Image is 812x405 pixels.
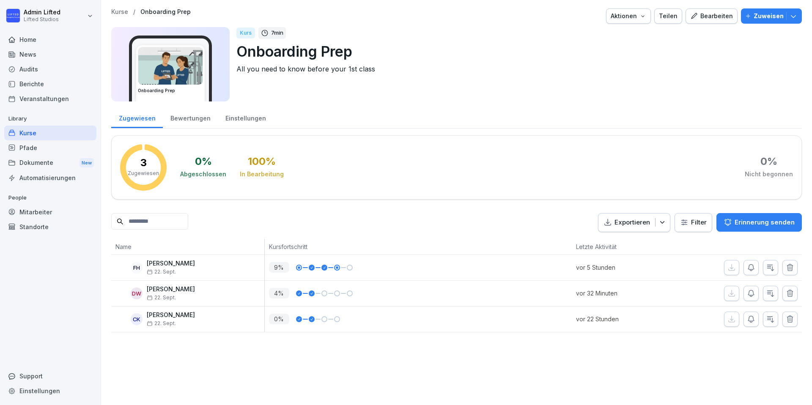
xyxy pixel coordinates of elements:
[131,262,143,274] div: FH
[131,313,143,325] div: CK
[147,269,176,275] span: 22. Sept.
[576,315,668,323] p: vor 22 Stunden
[248,156,276,167] div: 100 %
[236,27,255,38] div: Kurs
[147,260,195,267] p: [PERSON_NAME]
[4,140,96,155] a: Pfade
[269,288,289,298] p: 4 %
[271,29,283,37] p: 7 min
[4,32,96,47] a: Home
[4,91,96,106] a: Veranstaltungen
[138,88,203,94] h3: Onboarding Prep
[4,369,96,383] div: Support
[147,312,195,319] p: [PERSON_NAME]
[4,126,96,140] a: Kurse
[680,218,707,227] div: Filter
[4,191,96,205] p: People
[147,286,195,293] p: [PERSON_NAME]
[24,16,60,22] p: Lifted Studios
[4,219,96,234] a: Standorte
[24,9,60,16] p: Admin Lifted
[760,156,777,167] div: 0 %
[741,8,802,24] button: Zuweisen
[4,112,96,126] p: Library
[4,47,96,62] a: News
[735,218,795,227] p: Erinnerung senden
[115,242,260,251] p: Name
[240,170,284,178] div: In Bearbeitung
[163,107,218,128] a: Bewertungen
[716,213,802,232] button: Erinnerung senden
[576,242,664,251] p: Letzte Aktivität
[675,213,712,232] button: Filter
[745,170,793,178] div: Nicht begonnen
[140,158,147,168] p: 3
[754,11,784,21] p: Zuweisen
[576,289,668,298] p: vor 32 Minuten
[269,242,453,251] p: Kursfortschritt
[236,41,795,62] p: Onboarding Prep
[4,77,96,91] a: Berichte
[611,11,646,21] div: Aktionen
[4,155,96,171] div: Dokumente
[147,295,176,301] span: 22. Sept.
[598,213,670,232] button: Exportieren
[147,320,176,326] span: 22. Sept.
[131,287,143,299] div: DW
[690,11,733,21] div: Bearbeiten
[659,11,678,21] div: Teilen
[133,8,135,16] p: /
[4,383,96,398] a: Einstellungen
[4,205,96,219] a: Mitarbeiter
[80,158,94,168] div: New
[218,107,273,128] a: Einstellungen
[128,170,159,177] p: Zugewiesen
[4,170,96,185] a: Automatisierungen
[140,8,191,16] a: Onboarding Prep
[654,8,682,24] button: Teilen
[180,170,226,178] div: Abgeschlossen
[111,8,128,16] a: Kurse
[236,64,795,74] p: All you need to know before your 1st class
[4,155,96,171] a: DokumenteNew
[138,47,203,85] img: wbumqwl1ye2owlq8gukv6njl.png
[4,62,96,77] a: Audits
[111,107,163,128] a: Zugewiesen
[195,156,212,167] div: 0 %
[606,8,651,24] button: Aktionen
[269,262,289,273] p: 9 %
[614,218,650,227] p: Exportieren
[576,263,668,272] p: vor 5 Stunden
[686,8,738,24] button: Bearbeiten
[269,314,289,324] p: 0 %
